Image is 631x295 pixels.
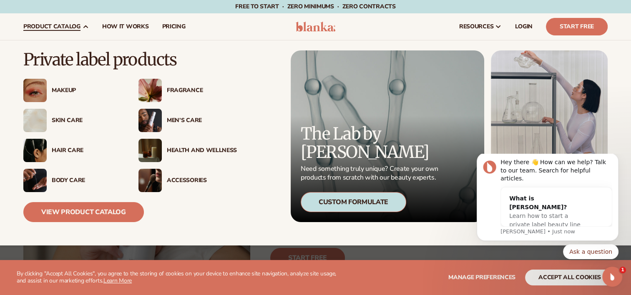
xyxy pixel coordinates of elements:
a: resources [453,13,508,40]
span: 1 [619,267,626,273]
a: Microscopic product formula. The Lab by [PERSON_NAME] Need something truly unique? Create your ow... [291,50,484,222]
img: Female in lab with equipment. [491,50,608,222]
a: Cream moisturizer swatch. Skin Care [23,109,122,132]
div: Makeup [52,87,122,94]
a: Candles and incense on table. Health And Wellness [138,139,237,162]
p: Need something truly unique? Create your own products from scratch with our beauty experts. [301,165,441,182]
a: Start Free [546,18,608,35]
div: Quick reply options [13,90,154,105]
span: Learn how to start a private label beauty line with [PERSON_NAME] [45,59,116,83]
a: How It Works [96,13,156,40]
span: resources [459,23,493,30]
div: What is [PERSON_NAME]? [45,40,123,58]
p: By clicking "Accept All Cookies", you agree to the storing of cookies on your device to enhance s... [17,270,342,285]
span: How It Works [102,23,149,30]
iframe: Intercom notifications message [464,154,631,264]
img: Male holding moisturizer bottle. [138,109,162,132]
div: Hey there 👋 How can we help? Talk to our team. Search for helpful articles. [36,5,148,29]
div: Hair Care [52,147,122,154]
span: Free to start · ZERO minimums · ZERO contracts [235,2,395,10]
a: Male holding moisturizer bottle. Men’s Care [138,109,237,132]
img: Candles and incense on table. [138,139,162,162]
div: Message content [36,5,148,73]
button: Manage preferences [448,270,515,285]
a: Female with glitter eye makeup. Makeup [23,79,122,102]
p: The Lab by [PERSON_NAME] [301,125,441,161]
button: Quick reply: Ask a question [99,90,154,105]
a: Learn More [103,277,132,285]
a: LOGIN [508,13,539,40]
span: LOGIN [515,23,533,30]
img: Female with makeup brush. [138,169,162,192]
div: Body Care [52,177,122,184]
span: product catalog [23,23,80,30]
iframe: Intercom live chat [602,267,622,287]
span: pricing [162,23,185,30]
p: Private label products [23,50,237,69]
img: Profile image for Lee [19,7,32,20]
a: product catalog [17,13,96,40]
img: Female with glitter eye makeup. [23,79,47,102]
img: Male hand applying moisturizer. [23,169,47,192]
a: Female hair pulled back with clips. Hair Care [23,139,122,162]
a: Male hand applying moisturizer. Body Care [23,169,122,192]
div: Custom Formulate [301,192,406,212]
img: Pink blooming flower. [138,79,162,102]
a: View Product Catalog [23,202,144,222]
div: Fragrance [167,87,237,94]
div: Health And Wellness [167,147,237,154]
img: Cream moisturizer swatch. [23,109,47,132]
a: Female with makeup brush. Accessories [138,169,237,192]
div: Men’s Care [167,117,237,124]
img: logo [296,22,335,32]
p: Message from Lee, sent Just now [36,74,148,82]
button: accept all cookies [525,270,614,285]
a: pricing [155,13,192,40]
div: What is [PERSON_NAME]?Learn how to start a private label beauty line with [PERSON_NAME] [37,34,131,91]
a: Pink blooming flower. Fragrance [138,79,237,102]
div: Accessories [167,177,237,184]
img: Female hair pulled back with clips. [23,139,47,162]
div: Skin Care [52,117,122,124]
span: Manage preferences [448,273,515,281]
